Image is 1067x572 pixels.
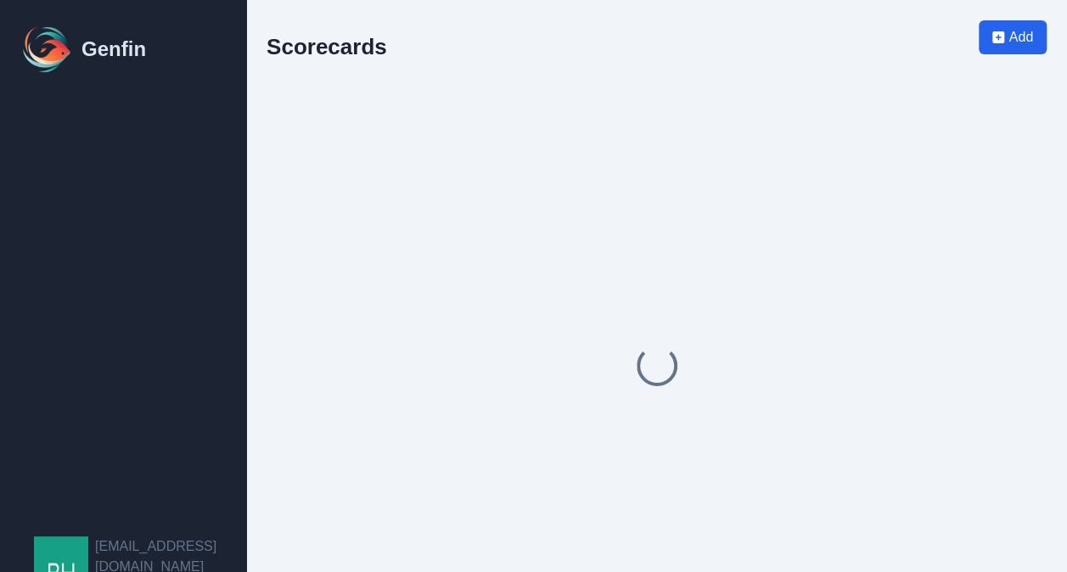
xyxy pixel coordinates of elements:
h2: Scorecards [267,34,387,59]
span: Add [1009,27,1033,48]
img: Logo [20,22,75,76]
a: Add [979,20,1047,80]
h1: Genfin [81,36,146,63]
